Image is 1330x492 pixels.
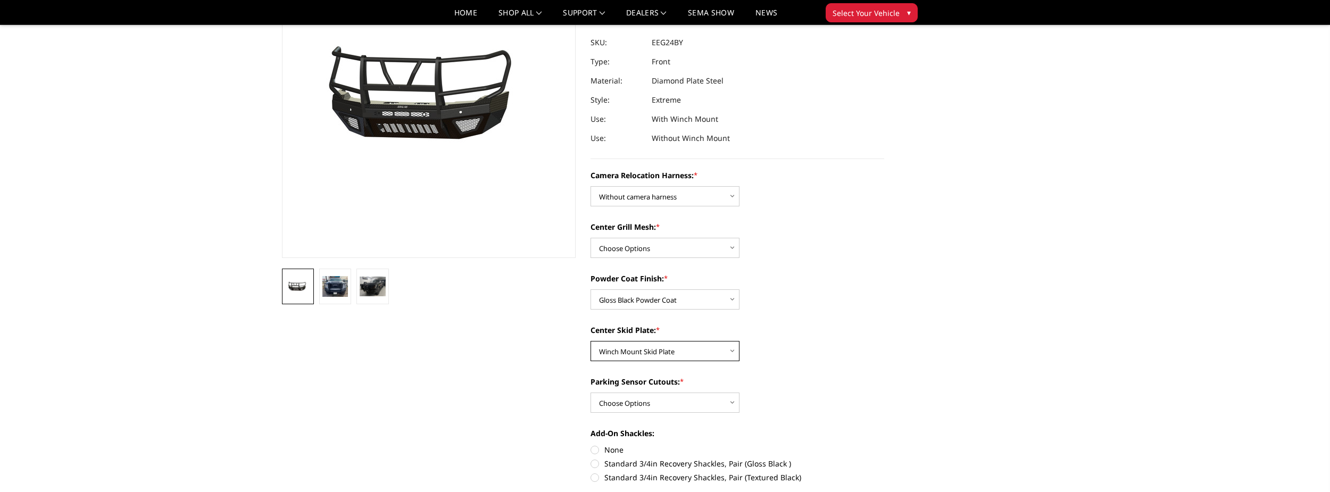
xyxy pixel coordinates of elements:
label: Add-On Shackles: [591,428,884,439]
dd: EEG24BY [652,33,683,52]
label: Center Skid Plate: [591,324,884,336]
a: Home [454,9,477,24]
a: SEMA Show [688,9,734,24]
a: shop all [498,9,542,24]
dt: Use: [591,129,644,148]
dd: Front [652,52,670,71]
dt: Use: [591,110,644,129]
dd: Extreme [652,90,681,110]
img: 2024-2025 GMC 2500-3500 - T2 Series - Extreme Front Bumper (receiver or winch) [285,281,311,293]
span: ▾ [907,7,911,18]
label: Center Grill Mesh: [591,221,884,232]
a: News [755,9,777,24]
img: 2024-2025 GMC 2500-3500 - T2 Series - Extreme Front Bumper (receiver or winch) [360,277,385,296]
label: Camera Relocation Harness: [591,170,884,181]
dd: Without Winch Mount [652,129,730,148]
a: Dealers [626,9,667,24]
label: Standard 3/4in Recovery Shackles, Pair (Gloss Black ) [591,458,884,469]
dt: Style: [591,90,644,110]
label: Powder Coat Finish: [591,273,884,284]
label: Parking Sensor Cutouts: [591,376,884,387]
dd: Diamond Plate Steel [652,71,724,90]
span: Select Your Vehicle [833,7,900,19]
dt: Type: [591,52,644,71]
label: Standard 3/4in Recovery Shackles, Pair (Textured Black) [591,472,884,483]
button: Select Your Vehicle [826,3,918,22]
img: 2024-2025 GMC 2500-3500 - T2 Series - Extreme Front Bumper (receiver or winch) [322,276,348,297]
dt: SKU: [591,33,644,52]
label: None [591,444,884,455]
dd: With Winch Mount [652,110,718,129]
a: Support [563,9,605,24]
dt: Material: [591,71,644,90]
